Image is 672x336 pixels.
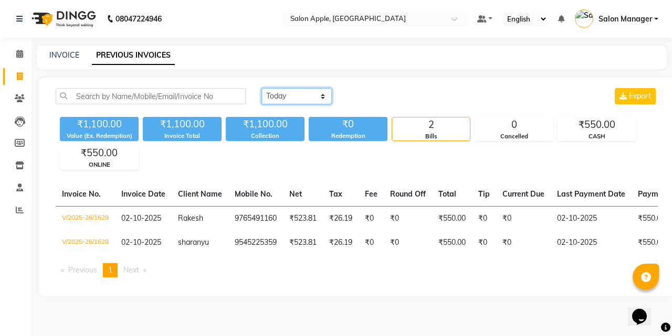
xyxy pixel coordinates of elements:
td: ₹0 [359,206,384,231]
span: Next [123,265,139,275]
span: Net [289,189,302,199]
td: ₹26.19 [323,206,359,231]
div: Bills [392,132,470,141]
span: Rakesh [178,213,203,223]
span: Round Off [390,189,426,199]
span: 02-10-2025 [121,237,161,247]
div: ₹1,100.00 [226,117,304,132]
span: 1 [108,265,112,275]
a: PREVIOUS INVOICES [92,46,175,65]
span: Mobile No. [235,189,272,199]
td: 02-10-2025 [551,231,632,255]
td: ₹523.81 [283,231,323,255]
td: 9545225359 [228,231,283,255]
div: ₹1,100.00 [60,117,139,132]
td: ₹550.00 [432,206,472,231]
span: Invoice Date [121,189,165,199]
td: 02-10-2025 [551,206,632,231]
div: ₹0 [309,117,387,132]
td: ₹0 [472,206,496,231]
div: ONLINE [60,160,138,169]
span: Tip [478,189,490,199]
td: V/2025-26/1628 [56,231,115,255]
button: Export [615,88,656,104]
span: Invoice No. [62,189,101,199]
span: 02-10-2025 [121,213,161,223]
div: Value (Ex. Redemption) [60,132,139,140]
td: 9765491160 [228,206,283,231]
span: Client Name [178,189,222,199]
td: ₹0 [384,231,432,255]
nav: Pagination [56,263,658,277]
span: Fee [365,189,377,199]
span: Export [629,91,651,101]
td: ₹0 [384,206,432,231]
td: ₹0 [359,231,384,255]
span: Tax [329,189,342,199]
img: logo [27,4,99,34]
div: Redemption [309,132,387,140]
div: ₹550.00 [60,146,138,160]
div: 2 [392,117,470,132]
div: ₹1,100.00 [143,117,222,132]
input: Search by Name/Mobile/Email/Invoice No [56,88,246,104]
b: 08047224946 [115,4,162,34]
div: ₹550.00 [558,117,636,132]
iframe: chat widget [628,294,661,326]
td: ₹26.19 [323,231,359,255]
td: ₹0 [496,206,551,231]
span: sharanyu [178,237,209,247]
td: ₹550.00 [432,231,472,255]
div: 0 [475,117,553,132]
td: ₹0 [496,231,551,255]
a: INVOICE [49,50,79,60]
span: Total [438,189,456,199]
td: V/2025-26/1629 [56,206,115,231]
div: CASH [558,132,636,141]
div: Collection [226,132,304,140]
div: Invoice Total [143,132,222,140]
span: Current Due [502,189,544,199]
span: Last Payment Date [557,189,625,199]
td: ₹0 [472,231,496,255]
div: Cancelled [475,132,553,141]
span: Previous [68,265,97,275]
td: ₹523.81 [283,206,323,231]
